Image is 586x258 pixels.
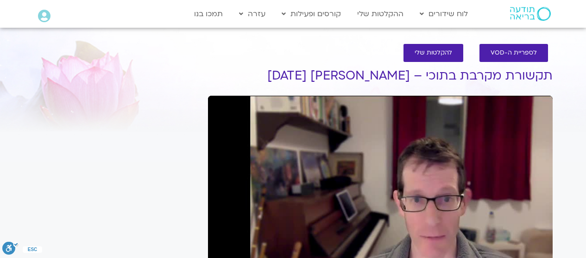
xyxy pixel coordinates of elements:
[403,44,463,62] a: להקלטות שלי
[189,5,227,23] a: תמכו בנו
[208,69,553,83] h1: תקשורת מקרבת בתוכי – [PERSON_NAME] [DATE]
[234,5,270,23] a: עזרה
[415,5,473,23] a: לוח שידורים
[510,7,551,21] img: תודעה בריאה
[353,5,408,23] a: ההקלטות שלי
[479,44,548,62] a: לספריית ה-VOD
[277,5,346,23] a: קורסים ופעילות
[415,49,452,56] span: להקלטות שלי
[491,49,537,56] span: לספריית ה-VOD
